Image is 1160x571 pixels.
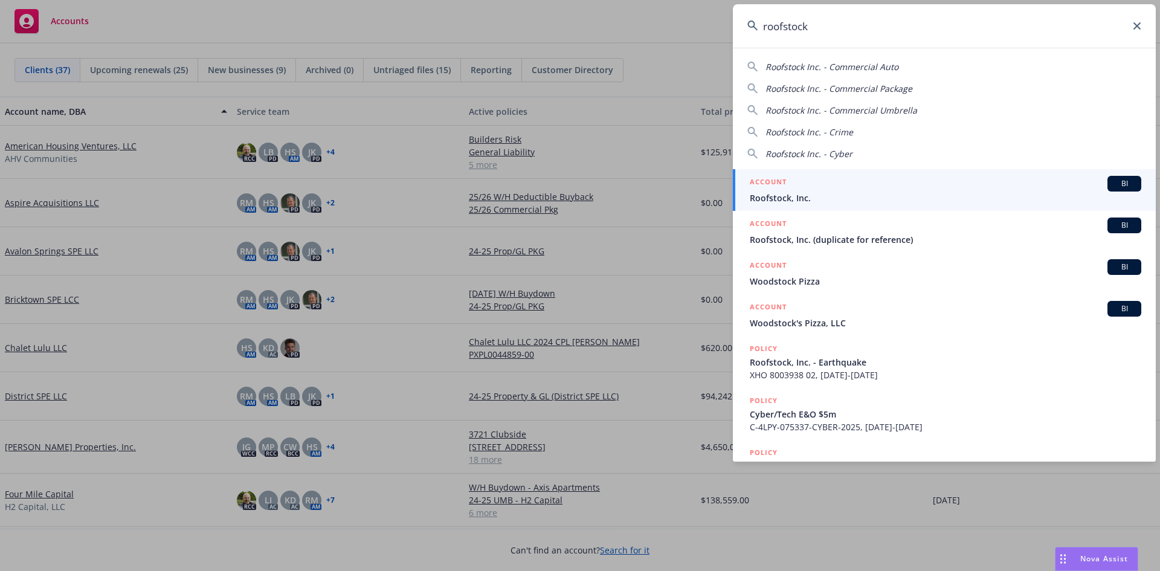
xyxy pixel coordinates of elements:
span: Roofstock, Inc. [750,192,1141,204]
span: Roofstock Inc. - Commercial Umbrella [765,105,917,116]
span: Nova Assist [1080,553,1128,564]
span: $3M [750,460,1141,473]
span: BI [1112,262,1136,273]
a: ACCOUNTBIRoofstock, Inc. [733,169,1156,211]
h5: ACCOUNT [750,301,787,315]
h5: POLICY [750,447,778,459]
span: Woodstock Pizza [750,275,1141,288]
span: Cyber/Tech E&O $5m [750,408,1141,421]
a: POLICY$3M [733,440,1156,492]
span: Roofstock Inc. - Commercial Package [765,83,912,94]
span: Roofstock Inc. - Commercial Auto [765,61,898,73]
h5: ACCOUNT [750,218,787,232]
div: Drag to move [1055,547,1071,570]
a: POLICYRoofstock, Inc. - EarthquakeXHO 8003938 02, [DATE]-[DATE] [733,336,1156,388]
button: Nova Assist [1055,547,1138,571]
span: BI [1112,220,1136,231]
input: Search... [733,4,1156,48]
a: ACCOUNTBIRoofstock, Inc. (duplicate for reference) [733,211,1156,253]
a: ACCOUNTBIWoodstock's Pizza, LLC [733,294,1156,336]
h5: POLICY [750,395,778,407]
h5: ACCOUNT [750,259,787,274]
h5: ACCOUNT [750,176,787,190]
span: BI [1112,303,1136,314]
a: ACCOUNTBIWoodstock Pizza [733,253,1156,294]
a: POLICYCyber/Tech E&O $5mC-4LPY-075337-CYBER-2025, [DATE]-[DATE] [733,388,1156,440]
span: Roofstock Inc. - Cyber [765,148,852,160]
span: C-4LPY-075337-CYBER-2025, [DATE]-[DATE] [750,421,1141,433]
span: Roofstock Inc. - Crime [765,126,853,138]
span: Woodstock's Pizza, LLC [750,317,1141,329]
span: Roofstock, Inc. (duplicate for reference) [750,233,1141,246]
span: XHO 8003938 02, [DATE]-[DATE] [750,369,1141,381]
span: BI [1112,178,1136,189]
span: Roofstock, Inc. - Earthquake [750,356,1141,369]
h5: POLICY [750,343,778,355]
